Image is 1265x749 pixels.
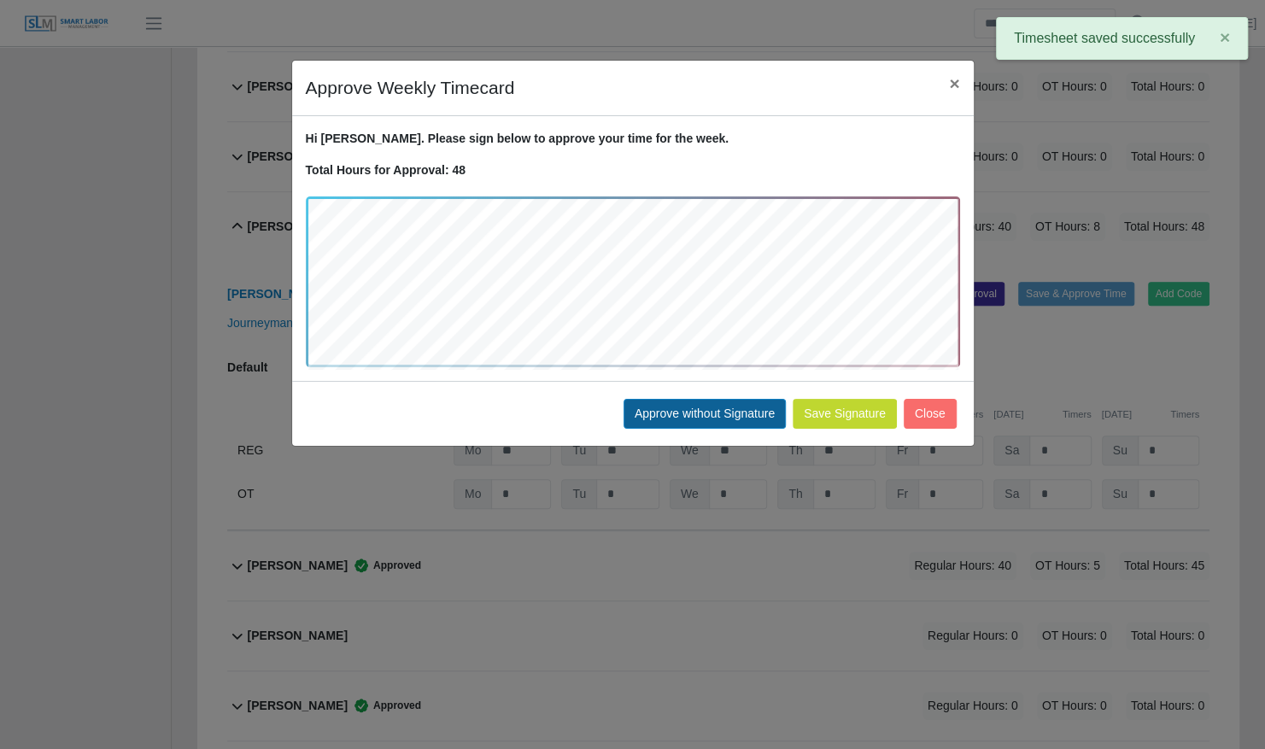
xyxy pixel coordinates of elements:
button: Close [904,399,957,429]
h4: Approve Weekly Timecard [306,74,515,102]
div: Timesheet saved successfully [996,17,1248,60]
button: Save Signature [793,399,897,429]
span: × [949,73,959,93]
strong: Total Hours for Approval: 48 [306,163,466,177]
button: Approve without Signature [624,399,786,429]
strong: Hi [PERSON_NAME]. Please sign below to approve your time for the week. [306,132,729,145]
span: × [1220,27,1230,47]
button: Close [935,61,973,106]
